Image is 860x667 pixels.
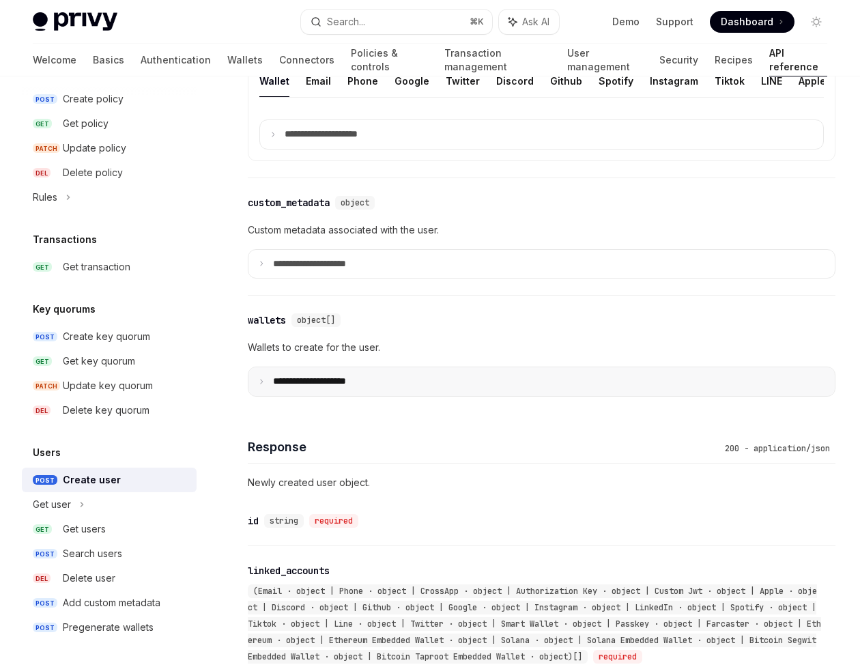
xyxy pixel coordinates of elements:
span: POST [33,475,57,485]
p: Wallets to create for the user. [248,339,835,356]
button: Search...⌘K [301,10,491,34]
span: DEL [33,168,51,178]
span: POST [33,549,57,559]
span: ⌘ K [470,16,484,27]
div: Create policy [63,91,124,107]
button: LINE [761,65,782,97]
div: Get users [63,521,106,537]
button: Discord [496,65,534,97]
span: DEL [33,406,51,416]
a: Recipes [715,44,753,76]
a: Connectors [279,44,334,76]
div: id [248,514,259,528]
span: GET [33,119,52,129]
a: GETGet users [22,517,197,541]
h5: Key quorums [33,301,96,317]
a: Welcome [33,44,76,76]
a: POSTCreate policy [22,87,197,111]
span: POST [33,94,57,104]
button: Email [306,65,331,97]
div: Create key quorum [63,328,150,345]
button: Instagram [650,65,698,97]
div: Search users [63,545,122,562]
span: PATCH [33,381,60,391]
span: GET [33,262,52,272]
span: POST [33,598,57,608]
p: Custom metadata associated with the user. [248,222,835,238]
div: Create user [63,472,121,488]
a: PATCHUpdate policy [22,136,197,160]
a: API reference [769,44,827,76]
a: User management [567,44,643,76]
button: Tiktok [715,65,745,97]
a: DELDelete user [22,566,197,591]
span: Ask AI [522,15,549,29]
div: Update policy [63,140,126,156]
a: DELDelete policy [22,160,197,185]
button: Phone [347,65,378,97]
button: Apple [799,65,826,97]
div: custom_metadata [248,196,330,210]
a: Policies & controls [351,44,428,76]
div: Delete user [63,570,115,586]
div: Search... [327,14,365,30]
span: object [341,197,369,208]
h5: Users [33,444,61,461]
button: Spotify [599,65,633,97]
span: Dashboard [721,15,773,29]
a: PATCHUpdate key quorum [22,373,197,398]
h5: Transactions [33,231,97,248]
div: wallets [248,313,286,327]
span: (Email · object | Phone · object | CrossApp · object | Authorization Key · object | Custom Jwt · ... [248,586,821,662]
div: Get transaction [63,259,130,275]
div: linked_accounts [248,564,330,578]
div: Rules [33,189,57,205]
button: Github [550,65,582,97]
button: Toggle dark mode [805,11,827,33]
div: Pregenerate wallets [63,619,154,636]
a: Security [659,44,698,76]
div: Delete key quorum [63,402,149,418]
a: Demo [612,15,640,29]
p: Newly created user object. [248,474,835,491]
span: POST [33,332,57,342]
span: object[] [297,315,335,326]
div: 200 - application/json [719,442,835,455]
div: Update key quorum [63,378,153,394]
button: Twitter [446,65,480,97]
a: GETGet policy [22,111,197,136]
span: GET [33,356,52,367]
a: GETGet transaction [22,255,197,279]
div: Get policy [63,115,109,132]
a: POSTCreate key quorum [22,324,197,349]
h4: Response [248,438,719,456]
a: Basics [93,44,124,76]
button: Wallet [259,65,289,97]
span: DEL [33,573,51,584]
span: PATCH [33,143,60,154]
div: Add custom metadata [63,595,160,611]
div: required [309,514,358,528]
a: GETGet key quorum [22,349,197,373]
a: Dashboard [710,11,794,33]
div: required [593,650,642,664]
div: Delete policy [63,165,123,181]
button: Google [395,65,429,97]
a: POSTSearch users [22,541,197,566]
a: POSTCreate user [22,468,197,492]
a: Support [656,15,693,29]
a: DELDelete key quorum [22,398,197,423]
span: POST [33,623,57,633]
a: Wallets [227,44,263,76]
div: Get user [33,496,71,513]
a: Authentication [141,44,211,76]
a: POSTPregenerate wallets [22,615,197,640]
div: Get key quorum [63,353,135,369]
button: Ask AI [499,10,559,34]
span: GET [33,524,52,535]
span: string [270,515,298,526]
a: POSTAdd custom metadata [22,591,197,615]
a: Transaction management [444,44,551,76]
img: light logo [33,12,117,31]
